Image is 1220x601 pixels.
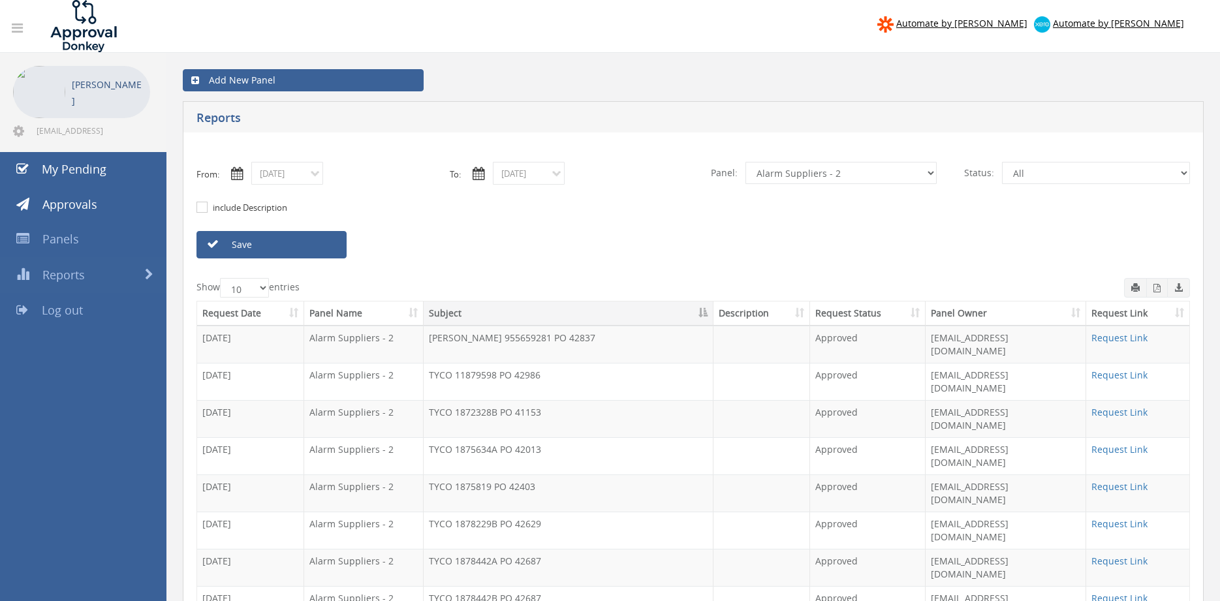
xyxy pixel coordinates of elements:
[424,301,713,326] th: Subject: activate to sort column descending
[450,168,461,181] label: To:
[926,474,1086,512] td: [EMAIL_ADDRESS][DOMAIN_NAME]
[1091,517,1148,530] a: Request Link
[1091,555,1148,567] a: Request Link
[42,267,85,283] span: Reports
[42,231,79,247] span: Panels
[196,278,300,298] label: Show entries
[810,326,926,363] td: Approved
[42,196,97,212] span: Approvals
[1091,480,1148,493] a: Request Link
[926,512,1086,549] td: [EMAIL_ADDRESS][DOMAIN_NAME]
[926,326,1086,363] td: [EMAIL_ADDRESS][DOMAIN_NAME]
[1091,443,1148,455] a: Request Link
[183,69,424,91] a: Add New Panel
[810,474,926,512] td: Approved
[72,76,144,109] p: [PERSON_NAME]
[424,549,713,586] td: TYCO 1878442A PO 42687
[810,549,926,586] td: Approved
[926,437,1086,474] td: [EMAIL_ADDRESS][DOMAIN_NAME]
[42,161,106,177] span: My Pending
[810,301,926,326] th: Request Status: activate to sort column ascending
[304,326,424,363] td: Alarm Suppliers - 2
[424,363,713,400] td: TYCO 11879598 PO 42986
[197,474,304,512] td: [DATE]
[197,363,304,400] td: [DATE]
[424,400,713,437] td: TYCO 1872328B PO 41153
[424,437,713,474] td: TYCO 1875634A PO 42013
[810,400,926,437] td: Approved
[304,437,424,474] td: Alarm Suppliers - 2
[926,301,1086,326] th: Panel Owner: activate to sort column ascending
[810,437,926,474] td: Approved
[926,363,1086,400] td: [EMAIL_ADDRESS][DOMAIN_NAME]
[197,400,304,437] td: [DATE]
[220,278,269,298] select: Showentries
[210,202,287,215] label: include Description
[304,549,424,586] td: Alarm Suppliers - 2
[304,363,424,400] td: Alarm Suppliers - 2
[196,231,347,258] a: Save
[926,549,1086,586] td: [EMAIL_ADDRESS][DOMAIN_NAME]
[304,400,424,437] td: Alarm Suppliers - 2
[197,437,304,474] td: [DATE]
[197,549,304,586] td: [DATE]
[424,474,713,512] td: TYCO 1875819 PO 42403
[1086,301,1189,326] th: Request Link: activate to sort column ascending
[424,326,713,363] td: [PERSON_NAME] 955659281 PO 42837
[196,112,894,128] h5: Reports
[1091,331,1148,344] a: Request Link
[926,400,1086,437] td: [EMAIL_ADDRESS][DOMAIN_NAME]
[877,16,894,33] img: zapier-logomark.png
[304,512,424,549] td: Alarm Suppliers - 2
[1053,17,1184,29] span: Automate by [PERSON_NAME]
[37,125,148,136] span: [EMAIL_ADDRESS][DOMAIN_NAME]
[956,162,1002,184] span: Status:
[1034,16,1050,33] img: xero-logo.png
[197,301,304,326] th: Request Date: activate to sort column ascending
[197,512,304,549] td: [DATE]
[197,326,304,363] td: [DATE]
[424,512,713,549] td: TYCO 1878229B PO 42629
[810,363,926,400] td: Approved
[304,474,424,512] td: Alarm Suppliers - 2
[304,301,424,326] th: Panel Name: activate to sort column ascending
[42,302,83,318] span: Log out
[196,168,219,181] label: From:
[810,512,926,549] td: Approved
[1091,369,1148,381] a: Request Link
[896,17,1027,29] span: Automate by [PERSON_NAME]
[703,162,745,184] span: Panel:
[713,301,810,326] th: Description: activate to sort column ascending
[1091,406,1148,418] a: Request Link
